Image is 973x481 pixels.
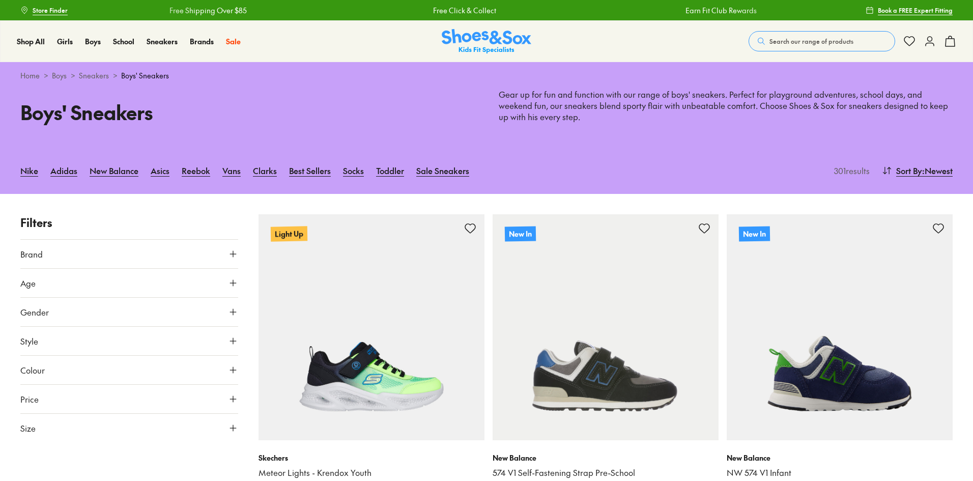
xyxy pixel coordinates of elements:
[20,269,238,297] button: Age
[57,36,73,46] span: Girls
[493,214,719,440] a: New In
[190,36,214,46] span: Brands
[90,159,138,182] a: New Balance
[20,327,238,355] button: Style
[271,226,307,241] p: Light Up
[493,452,719,463] p: New Balance
[20,385,238,413] button: Price
[499,89,953,123] p: Gear up for fun and function with our range of boys' sneakers. Perfect for playground adventures,...
[85,36,101,47] a: Boys
[866,1,953,19] a: Book a FREE Expert Fitting
[739,226,770,241] p: New In
[121,70,169,81] span: Boys' Sneakers
[259,214,484,440] a: Light Up
[79,70,109,81] a: Sneakers
[166,5,244,16] a: Free Shipping Over $85
[147,36,178,47] a: Sneakers
[182,159,210,182] a: Reebok
[20,159,38,182] a: Nike
[20,306,49,318] span: Gender
[259,467,484,478] a: Meteor Lights - Krendox Youth
[442,29,531,54] img: SNS_Logo_Responsive.svg
[682,5,754,16] a: Earn Fit Club Rewards
[85,36,101,46] span: Boys
[20,1,68,19] a: Store Finder
[190,36,214,47] a: Brands
[226,36,241,47] a: Sale
[113,36,134,46] span: School
[20,356,238,384] button: Colour
[878,6,953,15] span: Book a FREE Expert Fitting
[20,277,36,289] span: Age
[749,31,895,51] button: Search our range of products
[20,70,953,81] div: > > >
[727,214,953,440] a: New In
[20,414,238,442] button: Size
[882,159,953,182] button: Sort By:Newest
[20,393,39,405] span: Price
[769,37,853,46] span: Search our range of products
[151,159,169,182] a: Asics
[20,364,45,376] span: Colour
[896,164,922,177] span: Sort By
[20,70,40,81] a: Home
[20,248,43,260] span: Brand
[20,298,238,326] button: Gender
[253,159,277,182] a: Clarks
[20,98,474,127] h1: Boys' Sneakers
[113,36,134,47] a: School
[57,36,73,47] a: Girls
[505,226,536,241] p: New In
[442,29,531,54] a: Shoes & Sox
[147,36,178,46] span: Sneakers
[430,5,493,16] a: Free Click & Collect
[20,422,36,434] span: Size
[289,159,331,182] a: Best Sellers
[17,36,45,46] span: Shop All
[493,467,719,478] a: 574 V1 Self-Fastening Strap Pre-School
[343,159,364,182] a: Socks
[922,164,953,177] span: : Newest
[259,452,484,463] p: Skechers
[52,70,67,81] a: Boys
[20,335,38,347] span: Style
[33,6,68,15] span: Store Finder
[416,159,469,182] a: Sale Sneakers
[17,36,45,47] a: Shop All
[50,159,77,182] a: Adidas
[727,467,953,478] a: NW 574 V1 Infant
[727,452,953,463] p: New Balance
[830,164,870,177] p: 301 results
[20,240,238,268] button: Brand
[376,159,404,182] a: Toddler
[226,36,241,46] span: Sale
[222,159,241,182] a: Vans
[20,214,238,231] p: Filters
